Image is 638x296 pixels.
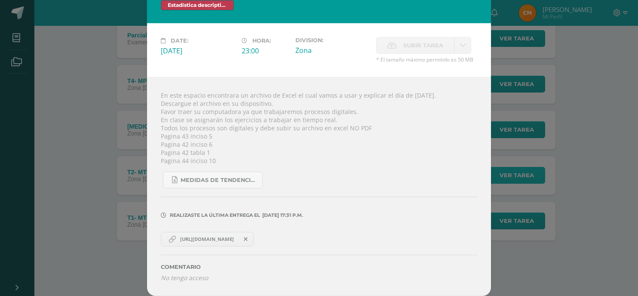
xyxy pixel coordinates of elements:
label: Division: [295,37,369,43]
label: La fecha de entrega ha expirado [376,37,454,54]
a: MEDIDAS DE TENDENCIA CENTRAL POR FORMULA.xlsx [163,172,263,188]
span: [URL][DOMAIN_NAME] [176,236,238,243]
span: MEDIDAS DE TENDENCIA CENTRAL POR FORMULA.xlsx [181,177,258,184]
div: 23:00 [242,46,288,55]
span: Hora: [252,37,271,44]
span: Date: [171,37,188,44]
div: En este espacio encontrara un archivo de Excel el cual vamos a usar y explicar el día de [DATE]. ... [147,77,491,296]
div: Zona [295,46,369,55]
span: Subir tarea [403,37,443,53]
i: No tengo acceso [161,274,208,282]
span: * El tamaño máximo permitido es 50 MB [376,56,477,63]
div: [DATE] [161,46,235,55]
label: Comentario [161,264,477,270]
span: Realizaste la última entrega el [170,212,260,218]
span: Remover entrega [239,234,253,244]
a: [URL][DOMAIN_NAME] [161,232,254,247]
a: La fecha de entrega ha expirado [454,37,471,54]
